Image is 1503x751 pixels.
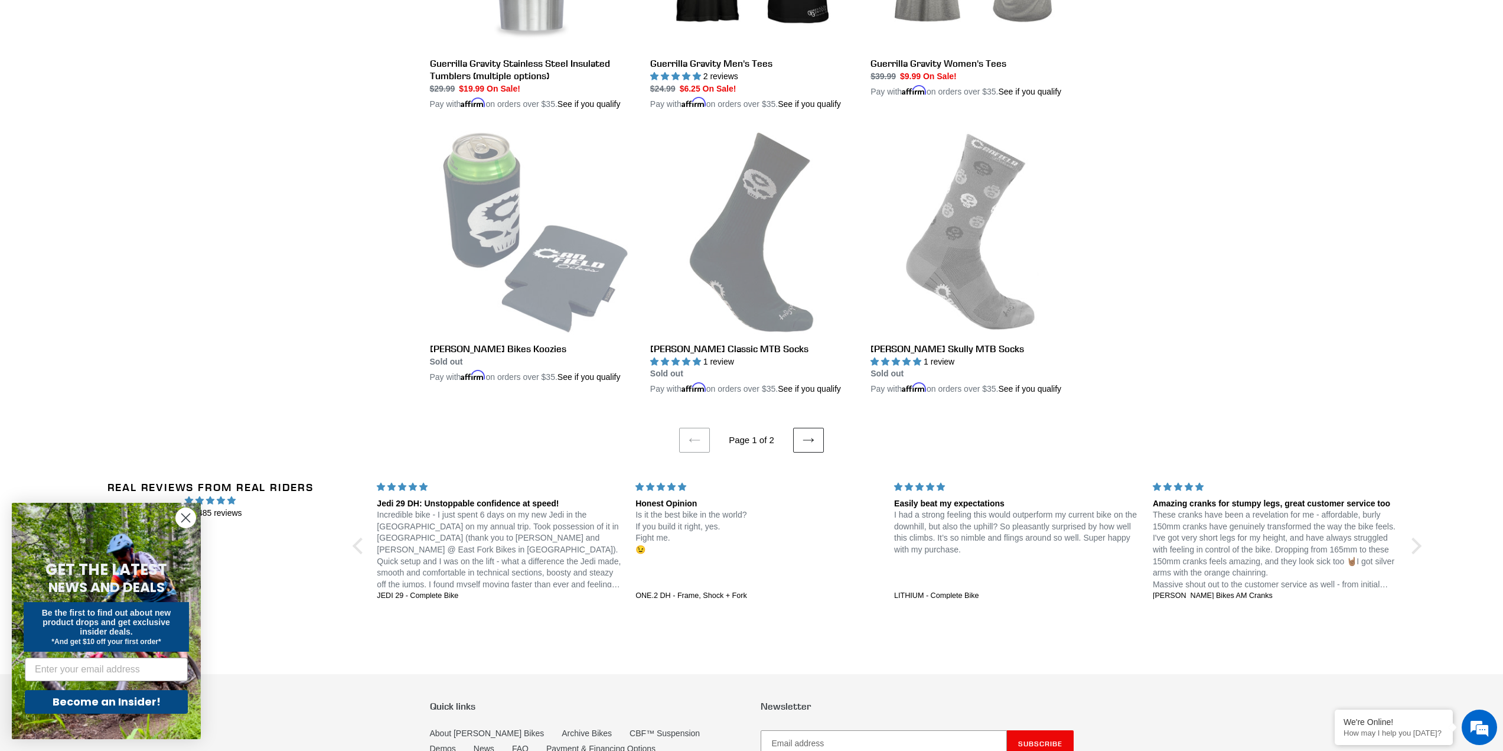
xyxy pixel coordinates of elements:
[42,608,171,636] span: Be the first to find out about new product drops and get exclusive insider deals.
[51,638,161,646] span: *And get $10 off your first order*
[377,481,621,493] div: 5 stars
[377,509,621,590] p: Incredible bike - I just spent 6 days on my new Jedi in the [GEOGRAPHIC_DATA] on my annual trip. ...
[1344,717,1444,727] div: We're Online!
[25,690,188,714] button: Become an Insider!
[25,658,188,681] input: Enter your email address
[1344,729,1444,737] p: How may I help you today?
[761,701,1074,712] p: Newsletter
[1018,739,1062,748] span: Subscribe
[635,591,880,602] a: ONE.2 DH - Frame, Shock + Fork
[1153,591,1397,602] a: [PERSON_NAME] Bikes AM Cranks
[630,729,700,738] a: CBF™ Suspension
[713,434,791,447] li: Page 1 of 2
[894,591,1139,602] a: LITHIUM - Complete Bike
[377,591,621,602] a: JEDI 29 - Complete Bike
[430,729,545,738] a: About [PERSON_NAME] Bikes
[175,508,196,528] button: Close dialog
[635,498,880,510] div: Honest Opinion
[1153,509,1397,590] p: These cranks have been a revelation for me - affordable, burly 150mm cranks have genuinely transf...
[430,701,743,712] p: Quick links
[562,729,612,738] a: Archive Bikes
[894,509,1139,555] p: I had a strong feeling this would outperform my current bike on the downhill, but also the uphill...
[635,509,880,555] p: Is it the best bike in the world? If you build it right, yes. Fight me. 😉
[635,481,880,493] div: 5 stars
[45,559,167,580] span: GET THE LATEST
[894,498,1139,510] div: Easily beat my expectations
[1153,498,1397,510] div: Amazing cranks for stumpy legs, great customer service too
[377,498,621,510] div: Jedi 29 DH: Unstoppable confidence at speed!
[1153,481,1397,493] div: 5 stars
[75,481,345,494] h2: Real Reviews from Real Riders
[48,578,165,597] span: NEWS AND DEALS
[894,481,1139,493] div: 5 stars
